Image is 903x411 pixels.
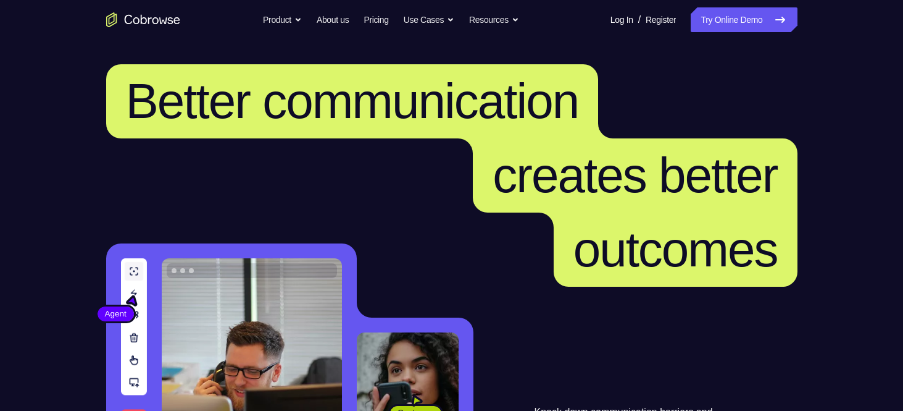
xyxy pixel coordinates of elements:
a: Pricing [364,7,388,32]
a: Try Online Demo [691,7,797,32]
span: / [638,12,641,27]
span: creates better [493,148,777,203]
span: outcomes [573,222,778,277]
span: Better communication [126,74,579,129]
a: About us [317,7,349,32]
span: Agent [98,308,134,320]
button: Resources [469,7,519,32]
button: Use Cases [404,7,454,32]
a: Log In [610,7,633,32]
button: Product [263,7,302,32]
a: Go to the home page [106,12,180,27]
a: Register [646,7,676,32]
